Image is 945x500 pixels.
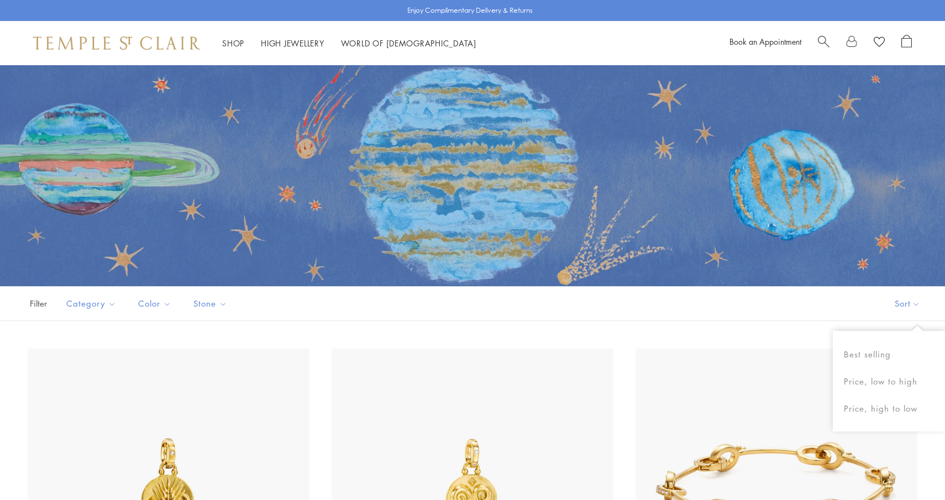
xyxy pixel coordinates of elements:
span: Stone [188,297,235,310]
a: Search [818,35,830,51]
a: High JewelleryHigh Jewellery [261,38,324,49]
a: Open Shopping Bag [901,35,912,51]
button: Price, low to high [833,368,945,395]
a: Book an Appointment [729,36,801,47]
button: Color [130,291,180,316]
button: Best selling [833,341,945,368]
nav: Main navigation [222,36,476,50]
button: Show sort by [870,287,945,320]
button: Stone [185,291,235,316]
a: ShopShop [222,38,244,49]
button: Price, high to low [833,395,945,422]
img: Temple St. Clair [33,36,200,50]
button: Category [58,291,124,316]
p: Enjoy Complimentary Delivery & Returns [407,5,533,16]
a: World of [DEMOGRAPHIC_DATA]World of [DEMOGRAPHIC_DATA] [341,38,476,49]
iframe: Gorgias live chat messenger [890,448,934,489]
span: Category [61,297,124,310]
a: View Wishlist [874,35,885,51]
span: Color [133,297,180,310]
